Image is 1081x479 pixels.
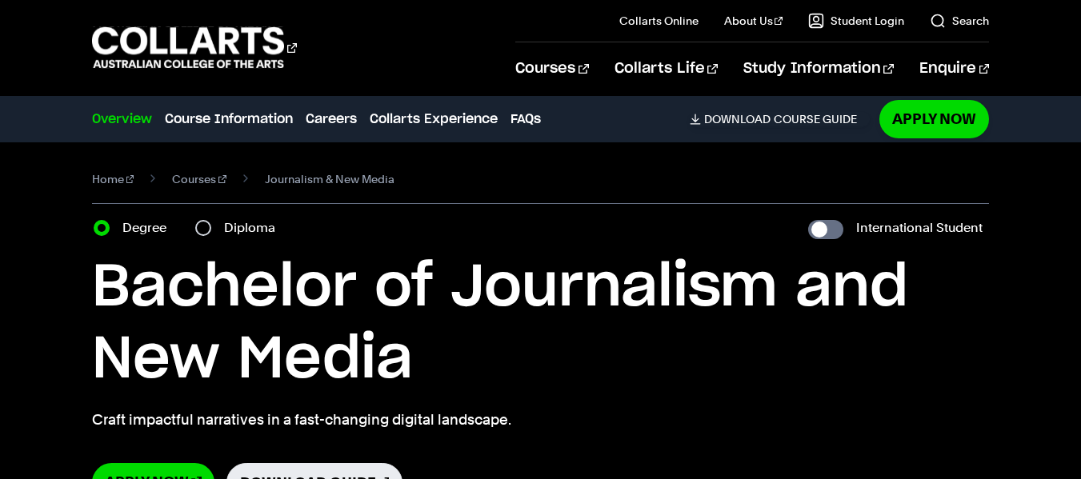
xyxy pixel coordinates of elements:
[92,409,989,431] p: Craft impactful narratives in a fast-changing digital landscape.
[619,13,699,29] a: Collarts Online
[724,13,783,29] a: About Us
[92,25,297,70] div: Go to homepage
[306,110,357,129] a: Careers
[615,42,718,95] a: Collarts Life
[808,13,904,29] a: Student Login
[704,112,771,126] span: Download
[224,217,285,239] label: Diploma
[856,217,983,239] label: International Student
[172,168,226,190] a: Courses
[92,110,152,129] a: Overview
[690,112,870,126] a: DownloadCourse Guide
[370,110,498,129] a: Collarts Experience
[515,42,588,95] a: Courses
[165,110,293,129] a: Course Information
[510,110,541,129] a: FAQs
[92,252,989,396] h1: Bachelor of Journalism and New Media
[122,217,176,239] label: Degree
[879,100,989,138] a: Apply Now
[92,168,134,190] a: Home
[919,42,989,95] a: Enquire
[743,42,894,95] a: Study Information
[930,13,989,29] a: Search
[265,168,394,190] span: Journalism & New Media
